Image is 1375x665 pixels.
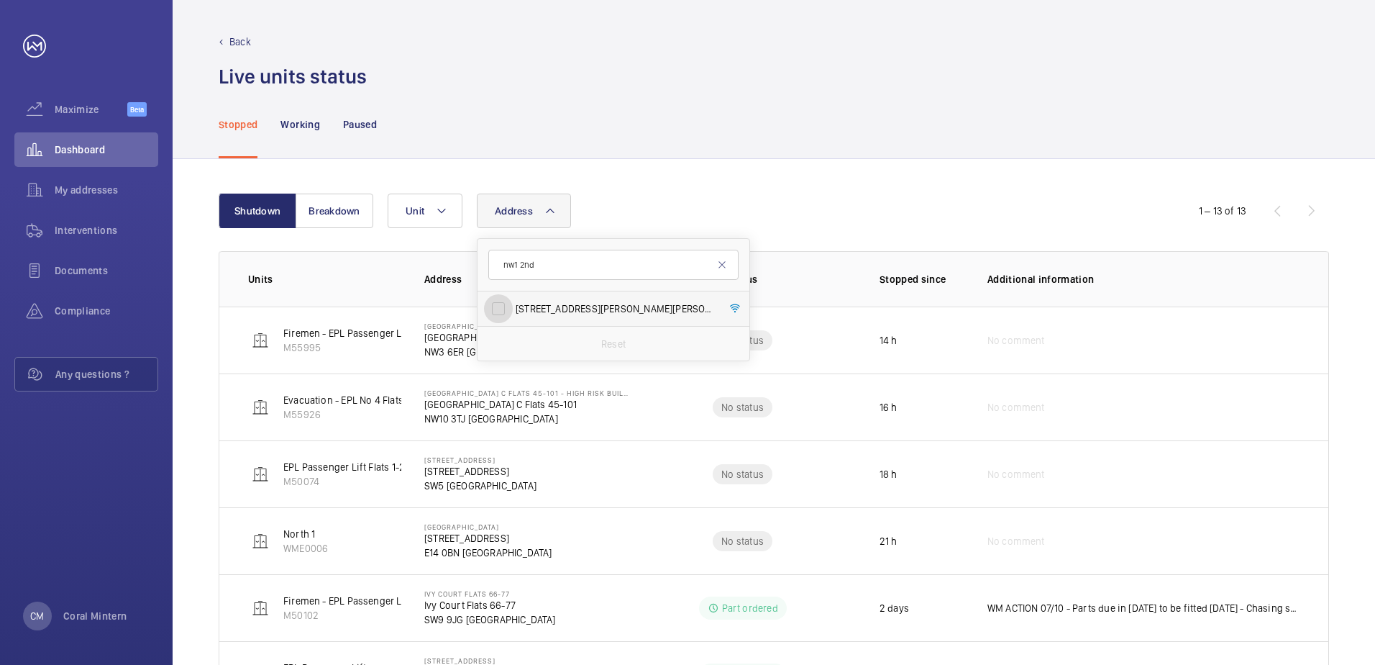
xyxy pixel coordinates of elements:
p: [STREET_ADDRESS] [424,456,536,464]
p: Stopped since [880,272,964,286]
p: North 1 [283,527,328,541]
p: WME0006 [283,541,328,556]
p: No status [721,467,764,481]
span: Compliance [55,304,158,318]
p: WM ACTION 07/10 - Parts due in [DATE] to be fitted [DATE] - Chasing suppliers for their availabil... [987,601,1299,615]
img: elevator.svg [252,533,269,550]
p: [GEOGRAPHIC_DATA] [424,330,557,345]
p: Units [248,272,401,286]
span: Beta [127,102,147,117]
p: Part ordered [722,601,778,615]
button: Breakdown [296,194,373,228]
button: Shutdown [219,194,296,228]
p: M50102 [283,608,462,623]
p: EPL Passenger Lift Flats 1-24 [283,460,411,474]
span: Address [495,205,533,217]
span: No comment [987,534,1045,548]
p: M55926 [283,407,452,422]
p: [GEOGRAPHIC_DATA] C Flats 45-101 [424,397,629,412]
span: Interventions [55,223,158,237]
span: No comment [987,467,1045,481]
p: Ivy Court Flats 66-77 [424,589,556,598]
span: My addresses [55,183,158,197]
p: M55995 [283,340,411,355]
button: Unit [388,194,462,228]
img: elevator.svg [252,332,269,349]
button: Address [477,194,571,228]
p: Paused [343,117,377,132]
h1: Live units status [219,63,367,90]
p: CM [30,609,44,623]
p: Ivy Court Flats 66-77 [424,598,556,612]
img: elevator.svg [252,600,269,617]
p: No status [721,400,764,415]
p: No status [721,534,764,548]
span: Documents [55,263,158,278]
p: 16 h [880,400,897,415]
span: [STREET_ADDRESS][PERSON_NAME][PERSON_NAME] [516,302,713,316]
p: NW10 3TJ [GEOGRAPHIC_DATA] [424,412,629,426]
span: Maximize [55,102,127,117]
p: Address [424,272,629,286]
p: Back [229,35,251,49]
span: Any questions ? [55,367,157,381]
p: [GEOGRAPHIC_DATA] C Flats 45-101 - High Risk Building [424,389,629,397]
p: Additional information [987,272,1299,286]
p: SW5 [GEOGRAPHIC_DATA] [424,479,536,493]
span: Unit [406,205,424,217]
p: [STREET_ADDRESS] [424,464,536,479]
img: elevator.svg [252,399,269,416]
p: 14 h [880,333,897,348]
p: 2 days [880,601,909,615]
img: elevator.svg [252,466,269,483]
p: E14 0BN [GEOGRAPHIC_DATA] [424,546,552,560]
span: Dashboard [55,142,158,157]
p: M50074 [283,474,411,489]
p: [STREET_ADDRESS] [424,531,552,546]
p: 18 h [880,467,897,481]
span: No comment [987,333,1045,348]
input: Search by address [488,250,739,280]
p: Evacuation - EPL No 4 Flats 45-101 R/h [283,393,452,407]
span: No comment [987,400,1045,415]
p: Reset [601,337,626,351]
p: SW9 9JG [GEOGRAPHIC_DATA] [424,612,556,627]
p: [GEOGRAPHIC_DATA] [424,322,557,330]
p: Firemen - EPL Passenger Lift [283,326,411,340]
p: Firemen - EPL Passenger Lift Flats 66-77 [283,594,462,608]
div: 1 – 13 of 13 [1199,204,1246,218]
p: 21 h [880,534,897,548]
p: [GEOGRAPHIC_DATA] [424,522,552,531]
p: Stopped [219,117,257,132]
p: [STREET_ADDRESS] [424,656,557,665]
p: Coral Mintern [63,609,127,623]
p: Working [280,117,319,132]
p: NW3 6ER [GEOGRAPHIC_DATA] [424,345,557,359]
